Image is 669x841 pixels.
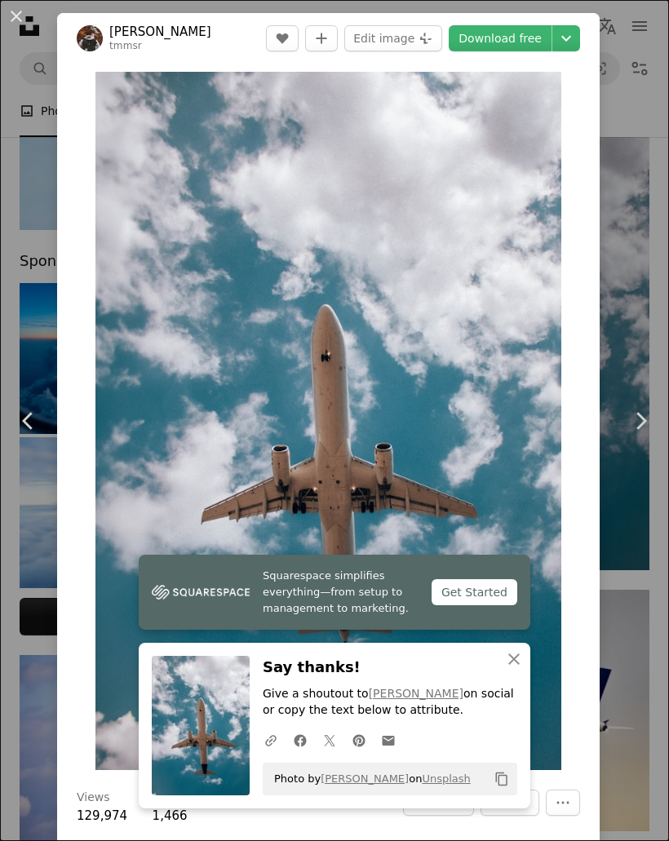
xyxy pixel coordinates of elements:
span: Squarespace simplifies everything—from setup to management to marketing. [263,568,419,617]
a: Unsplash [422,772,470,785]
span: Photo by on [266,766,471,792]
span: 129,974 [77,808,127,823]
a: Share over email [374,724,403,756]
h3: Say thanks! [263,656,517,679]
p: Give a shoutout to on social or copy the text below to attribute. [263,686,517,719]
a: [PERSON_NAME] [109,24,211,40]
button: Add to Collection [305,25,338,51]
a: Share on Twitter [315,724,344,756]
button: Zoom in on this image [95,72,561,770]
a: Next [612,343,669,499]
a: [PERSON_NAME] [321,772,409,785]
button: Like [266,25,299,51]
a: [PERSON_NAME] [369,687,463,700]
h3: Views [77,790,110,806]
span: 1,466 [153,808,188,823]
a: Share on Pinterest [344,724,374,756]
button: Choose download size [552,25,580,51]
button: More Actions [546,790,580,816]
button: Edit image [344,25,442,51]
img: a large jetliner flying through a cloudy blue sky [95,72,561,770]
a: Download free [449,25,552,51]
img: Go to Timo Masri's profile [77,25,103,51]
img: file-1747939142011-51e5cc87e3c9 [152,580,250,604]
a: Share on Facebook [286,724,315,756]
a: Squarespace simplifies everything—from setup to management to marketing.Get Started [139,555,530,630]
a: tmmsr [109,40,142,51]
div: Get Started [432,579,517,605]
button: Copy to clipboard [488,765,516,793]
